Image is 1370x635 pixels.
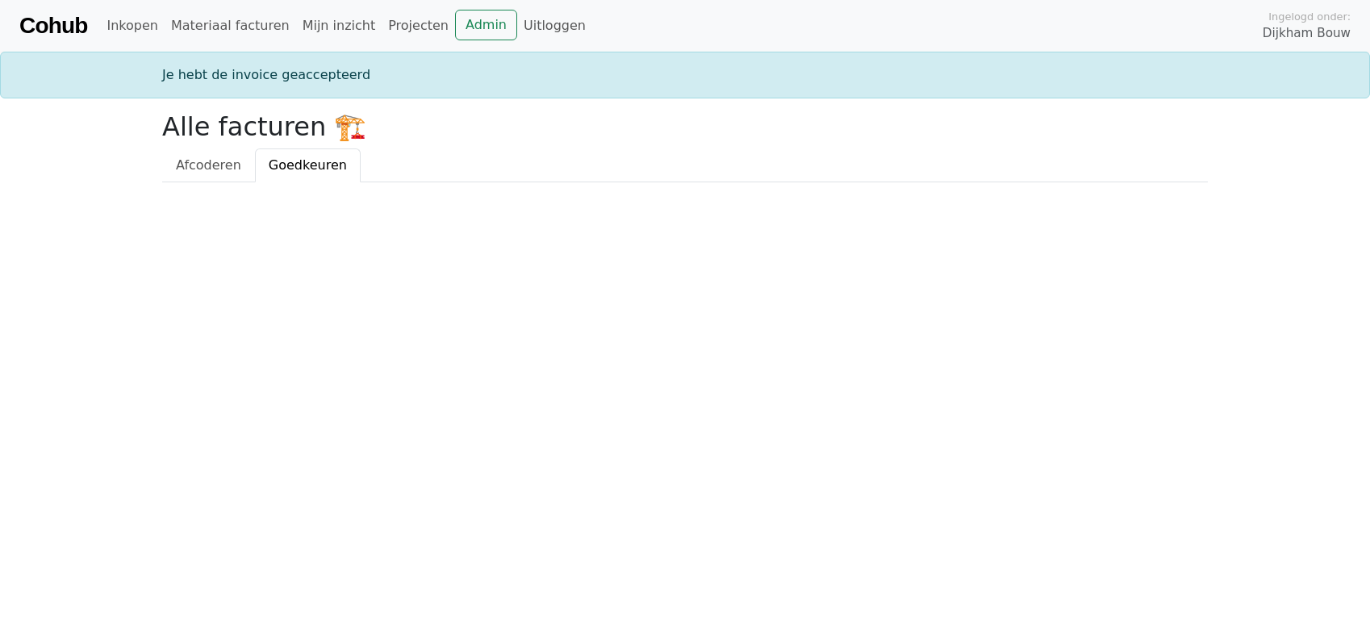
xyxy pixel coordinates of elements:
[269,157,347,173] span: Goedkeuren
[165,10,296,42] a: Materiaal facturen
[162,111,1208,142] h2: Alle facturen 🏗️
[382,10,455,42] a: Projecten
[162,148,255,182] a: Afcoderen
[176,157,241,173] span: Afcoderen
[1263,24,1351,43] span: Dijkham Bouw
[517,10,592,42] a: Uitloggen
[100,10,164,42] a: Inkopen
[296,10,382,42] a: Mijn inzicht
[255,148,361,182] a: Goedkeuren
[455,10,517,40] a: Admin
[19,6,87,45] a: Cohub
[152,65,1218,85] div: Je hebt de invoice geaccepteerd
[1268,9,1351,24] span: Ingelogd onder:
